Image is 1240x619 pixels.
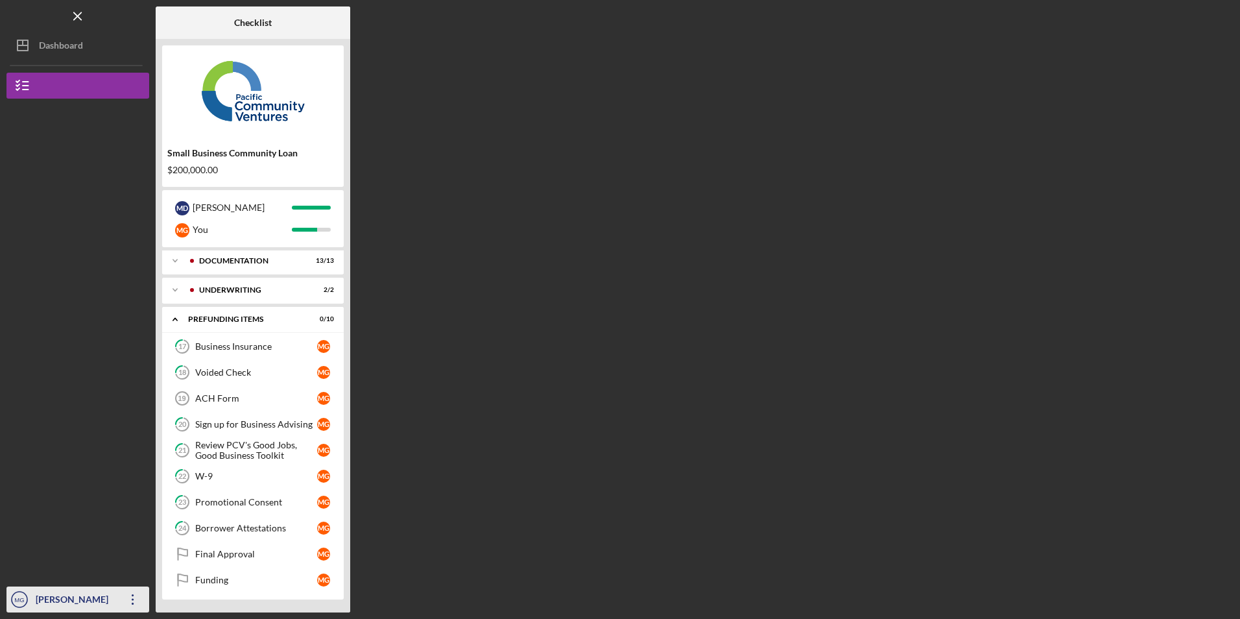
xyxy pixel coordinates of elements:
[169,489,337,515] a: 23Promotional ConsentMG
[169,411,337,437] a: 20Sign up for Business AdvisingMG
[169,359,337,385] a: 18Voided CheckMG
[317,444,330,457] div: M G
[195,497,317,507] div: Promotional Consent
[195,575,317,585] div: Funding
[317,340,330,353] div: M G
[234,18,272,28] b: Checklist
[311,257,334,265] div: 13 / 13
[317,574,330,587] div: M G
[195,440,317,461] div: Review PCV's Good Jobs, Good Business Toolkit
[167,165,339,175] div: $200,000.00
[6,32,149,58] button: Dashboard
[178,369,186,377] tspan: 18
[6,587,149,613] button: MG[PERSON_NAME]
[317,392,330,405] div: M G
[317,496,330,509] div: M G
[195,549,317,559] div: Final Approval
[193,197,292,219] div: [PERSON_NAME]
[169,334,337,359] a: 17Business InsuranceMG
[178,524,187,533] tspan: 24
[311,286,334,294] div: 2 / 2
[178,394,185,402] tspan: 19
[195,471,317,481] div: W-9
[162,52,344,130] img: Product logo
[175,223,189,237] div: M G
[317,522,330,535] div: M G
[32,587,117,616] div: [PERSON_NAME]
[169,515,337,541] a: 24Borrower AttestationsMG
[195,419,317,430] div: Sign up for Business Advising
[178,498,186,507] tspan: 23
[169,385,337,411] a: 19ACH FormMG
[199,286,302,294] div: Underwriting
[311,315,334,323] div: 0 / 10
[195,523,317,533] div: Borrower Attestations
[39,32,83,62] div: Dashboard
[317,470,330,483] div: M G
[317,548,330,561] div: M G
[188,315,302,323] div: Prefunding Items
[199,257,302,265] div: Documentation
[178,472,186,481] tspan: 22
[178,420,187,429] tspan: 20
[169,567,337,593] a: FundingMG
[14,596,24,603] text: MG
[169,463,337,489] a: 22W-9MG
[317,418,330,431] div: M G
[193,219,292,241] div: You
[167,148,339,158] div: Small Business Community Loan
[195,393,317,404] div: ACH Form
[317,366,330,379] div: M G
[175,201,189,215] div: M D
[178,446,186,455] tspan: 21
[195,341,317,352] div: Business Insurance
[178,343,187,351] tspan: 17
[169,541,337,567] a: Final ApprovalMG
[195,367,317,378] div: Voided Check
[169,437,337,463] a: 21Review PCV's Good Jobs, Good Business ToolkitMG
